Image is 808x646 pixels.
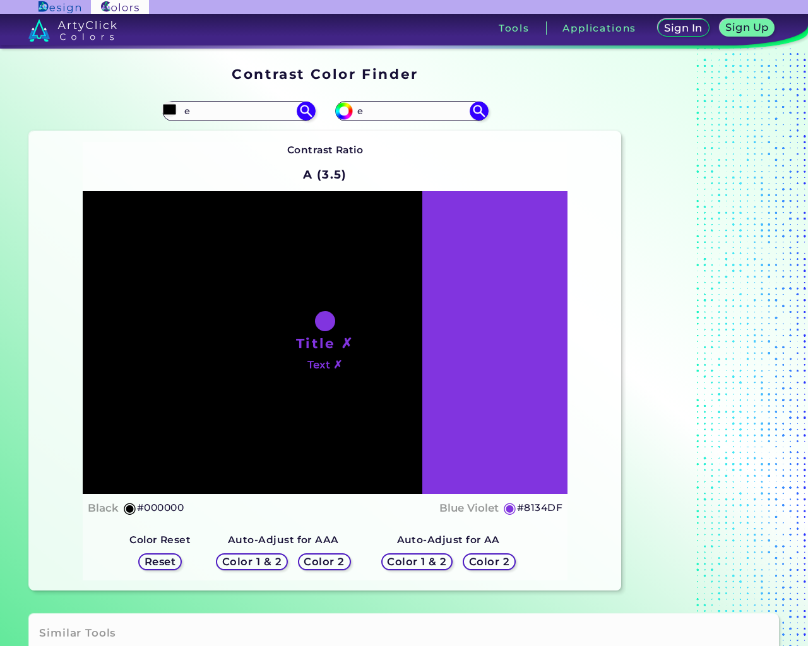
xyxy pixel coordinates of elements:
[129,534,191,546] strong: Color Reset
[137,500,184,516] h5: #000000
[439,499,499,517] h4: Blue Violet
[728,23,767,32] h5: Sign Up
[397,534,500,546] strong: Auto-Adjust for AA
[503,500,517,515] h5: ◉
[228,534,339,546] strong: Auto-Adjust for AAA
[353,102,470,119] input: type color 2..
[146,557,174,567] h5: Reset
[39,626,116,641] h3: Similar Tools
[296,334,354,353] h1: Title ✗
[88,499,119,517] h4: Black
[307,356,342,374] h4: Text ✗
[660,20,707,36] a: Sign In
[28,19,117,42] img: logo_artyclick_colors_white.svg
[297,161,352,189] h2: A (3.5)
[123,500,137,515] h5: ◉
[499,23,530,33] h3: Tools
[232,64,418,83] h1: Contrast Color Finder
[390,557,444,567] h5: Color 1 & 2
[562,23,636,33] h3: Applications
[225,557,279,567] h5: Color 1 & 2
[306,557,343,567] h5: Color 2
[470,102,489,120] img: icon search
[287,144,364,156] strong: Contrast Ratio
[297,102,316,120] img: icon search
[180,102,297,119] input: type color 1..
[517,500,562,516] h5: #8134DF
[39,1,81,13] img: ArtyClick Design logo
[471,557,508,567] h5: Color 2
[722,20,772,36] a: Sign Up
[666,23,700,33] h5: Sign In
